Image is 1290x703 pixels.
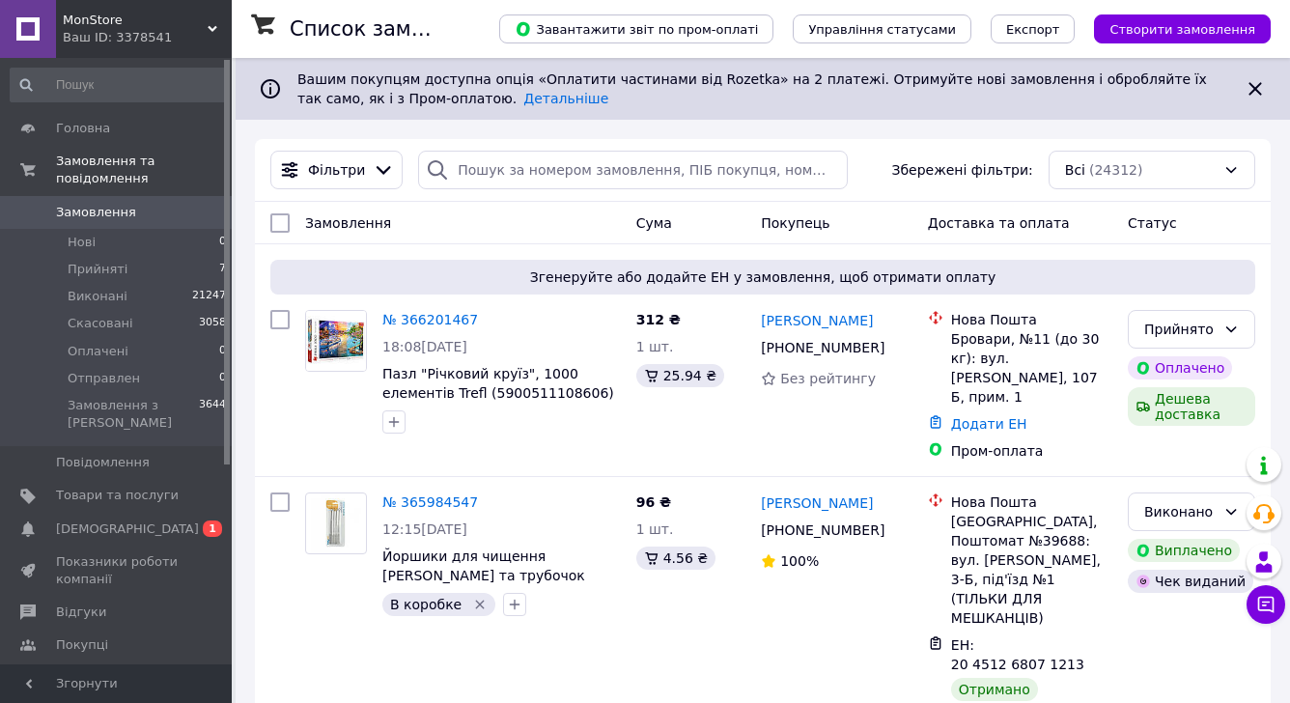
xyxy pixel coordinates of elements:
[636,312,681,327] span: 312 ₴
[382,366,614,401] a: Пазл "Річковий круїз", 1000 елементів Trefl (5900511108606)
[382,339,467,354] span: 18:08[DATE]
[951,310,1112,329] div: Нова Пошта
[1065,160,1085,180] span: Всі
[10,68,228,102] input: Пошук
[68,261,127,278] span: Прийняті
[1128,356,1232,380] div: Оплачено
[418,151,847,189] input: Пошук за номером замовлення, ПІБ покупця, номером телефону, Email, номером накладної
[1128,570,1253,593] div: Чек виданий
[928,215,1070,231] span: Доставка та оплата
[56,636,108,654] span: Покупці
[951,512,1112,628] div: [GEOGRAPHIC_DATA], Поштомат №39688: вул. [PERSON_NAME], 3-Б, під'їзд №1 (ТІЛЬКИ ДЛЯ МЕШКАНЦІВ)
[472,597,488,612] svg: Видалити мітку
[1144,319,1216,340] div: Прийнято
[1247,585,1285,624] button: Чат з покупцем
[56,520,199,538] span: [DEMOGRAPHIC_DATA]
[1109,22,1255,37] span: Створити замовлення
[636,494,671,510] span: 96 ₴
[290,17,486,41] h1: Список замовлень
[757,517,888,544] div: [PHONE_NUMBER]
[951,416,1027,432] a: Додати ЕН
[68,343,128,360] span: Оплачені
[308,160,365,180] span: Фільтри
[56,553,179,588] span: Показники роботи компанії
[219,343,226,360] span: 0
[951,492,1112,512] div: Нова Пошта
[780,371,876,386] span: Без рейтингу
[68,288,127,305] span: Виконані
[203,520,222,537] span: 1
[1094,14,1271,43] button: Створити замовлення
[56,204,136,221] span: Замовлення
[56,153,232,187] span: Замовлення та повідомлення
[1075,20,1271,36] a: Створити замовлення
[951,678,1038,701] div: Отримано
[636,339,674,354] span: 1 шт.
[199,397,226,432] span: 3644
[515,20,758,38] span: Завантажити звіт по пром-оплаті
[1144,501,1216,522] div: Виконано
[891,160,1032,180] span: Збережені фільтри:
[636,364,724,387] div: 25.94 ₴
[808,22,956,37] span: Управління статусами
[56,487,179,504] span: Товари та послуги
[793,14,971,43] button: Управління статусами
[780,553,819,569] span: 100%
[951,637,1084,672] span: ЕН: 20 4512 6807 1213
[219,234,226,251] span: 0
[305,310,367,372] a: Фото товару
[1128,215,1177,231] span: Статус
[382,494,478,510] a: № 365984547
[1128,539,1240,562] div: Виплачено
[761,215,829,231] span: Покупець
[56,604,106,621] span: Відгуки
[192,288,226,305] span: 21247
[311,493,362,553] img: Фото товару
[68,370,140,387] span: Отправлен
[68,315,133,332] span: Скасовані
[636,521,674,537] span: 1 шт.
[219,261,226,278] span: 7
[991,14,1076,43] button: Експорт
[306,311,366,371] img: Фото товару
[761,311,873,330] a: [PERSON_NAME]
[68,397,199,432] span: Замовлення з [PERSON_NAME]
[1128,387,1255,426] div: Дешева доставка
[56,454,150,471] span: Повідомлення
[382,312,478,327] a: № 366201467
[951,441,1112,461] div: Пром-оплата
[68,234,96,251] span: Нові
[278,267,1248,287] span: Згенеруйте або додайте ЕН у замовлення, щоб отримати оплату
[1006,22,1060,37] span: Експорт
[219,370,226,387] span: 0
[951,329,1112,407] div: Бровари, №11 (до 30 кг): вул. [PERSON_NAME], 107 Б, прим. 1
[63,29,232,46] div: Ваш ID: 3378541
[390,597,462,612] span: В коробке
[761,493,873,513] a: [PERSON_NAME]
[636,215,672,231] span: Cума
[382,548,608,603] a: Йоршики для чищення [PERSON_NAME] та трубочок 4шт. BabyOno (5901435400487)
[305,215,391,231] span: Замовлення
[305,492,367,554] a: Фото товару
[199,315,226,332] span: 3058
[757,334,888,361] div: [PHONE_NUMBER]
[382,521,467,537] span: 12:15[DATE]
[297,71,1207,106] span: Вашим покупцям доступна опція «Оплатити частинами від Rozetka» на 2 платежі. Отримуйте нові замов...
[63,12,208,29] span: MonStore
[636,547,715,570] div: 4.56 ₴
[1089,162,1142,178] span: (24312)
[499,14,773,43] button: Завантажити звіт по пром-оплаті
[56,120,110,137] span: Головна
[523,91,608,106] a: Детальніше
